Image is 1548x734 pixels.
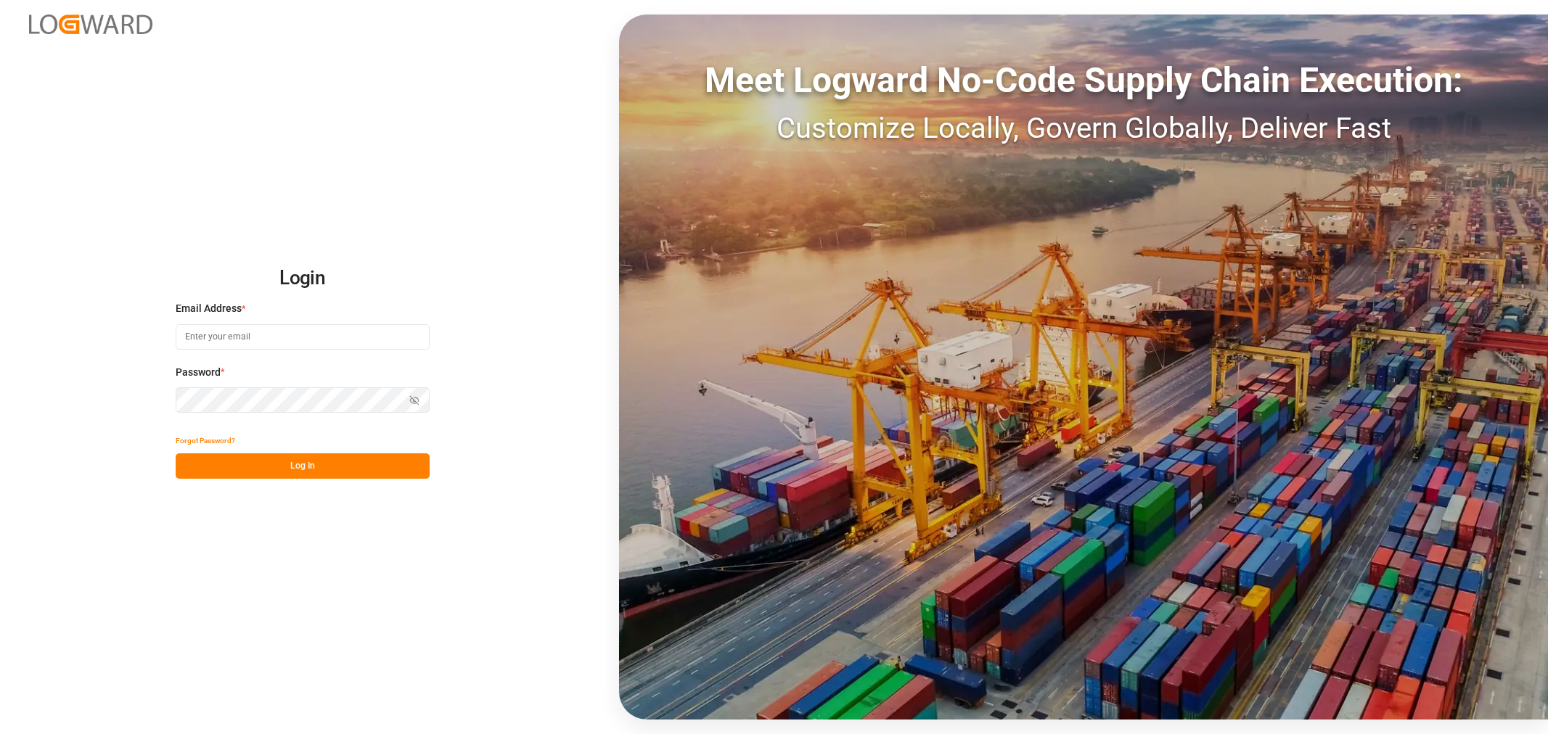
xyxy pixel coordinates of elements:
[176,301,242,316] span: Email Address
[176,324,430,350] input: Enter your email
[29,15,152,34] img: Logward_new_orange.png
[176,453,430,479] button: Log In
[176,428,235,453] button: Forgot Password?
[176,255,430,302] h2: Login
[619,54,1548,107] div: Meet Logward No-Code Supply Chain Execution:
[176,365,221,380] span: Password
[619,107,1548,150] div: Customize Locally, Govern Globally, Deliver Fast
